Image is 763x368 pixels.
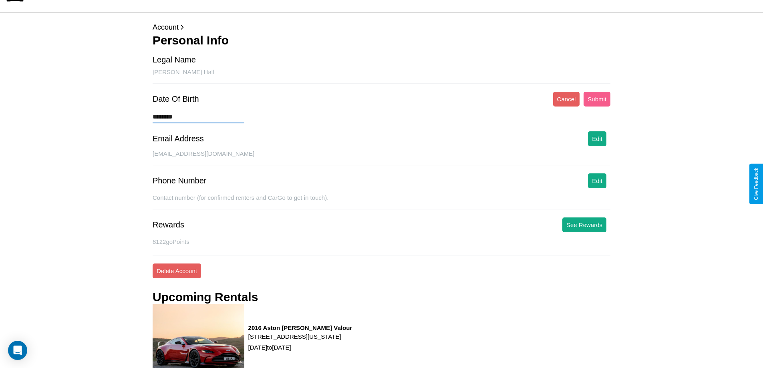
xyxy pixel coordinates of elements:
div: Open Intercom Messenger [8,341,27,360]
div: Give Feedback [753,168,759,200]
button: See Rewards [562,217,606,232]
button: Edit [588,173,606,188]
p: [DATE] to [DATE] [248,342,352,353]
div: Contact number (for confirmed renters and CarGo to get in touch). [153,194,610,209]
h3: Upcoming Rentals [153,290,258,304]
p: Account [153,21,610,34]
button: Edit [588,131,606,146]
p: [STREET_ADDRESS][US_STATE] [248,331,352,342]
div: Legal Name [153,55,196,64]
div: [EMAIL_ADDRESS][DOMAIN_NAME] [153,150,610,165]
h3: 2016 Aston [PERSON_NAME] Valour [248,324,352,331]
button: Delete Account [153,263,201,278]
div: Rewards [153,220,184,229]
div: Email Address [153,134,204,143]
button: Submit [584,92,610,107]
div: [PERSON_NAME] Hall [153,68,610,84]
p: 8122 goPoints [153,236,610,247]
button: Cancel [553,92,580,107]
h3: Personal Info [153,34,610,47]
div: Phone Number [153,176,207,185]
div: Date Of Birth [153,95,199,104]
